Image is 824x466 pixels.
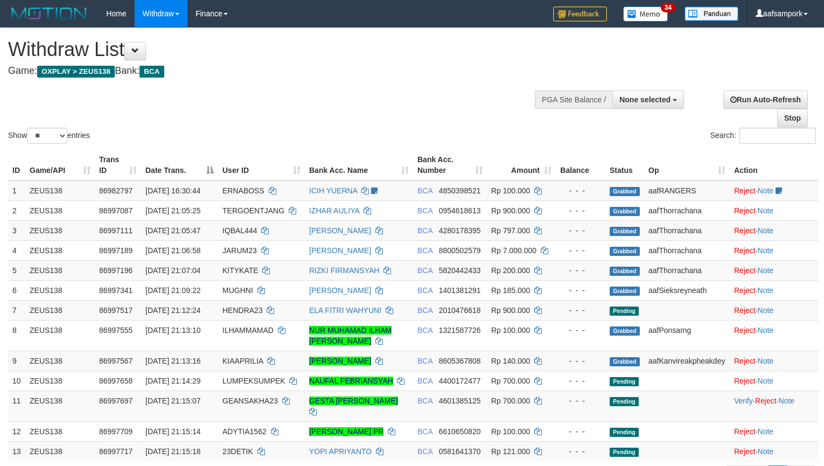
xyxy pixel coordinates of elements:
[37,66,115,78] span: OXPLAY > ZEUS138
[734,447,756,456] a: Reject
[560,446,601,457] div: - - -
[25,150,95,180] th: Game/API: activate to sort column ascending
[417,447,432,456] span: BCA
[99,246,132,255] span: 86997189
[139,66,164,78] span: BCA
[145,306,200,315] span: [DATE] 21:12:24
[560,375,601,386] div: - - -
[610,187,640,196] span: Grabbed
[730,260,819,280] td: ·
[439,246,481,255] span: Copy 8800502579 to clipboard
[560,426,601,437] div: - - -
[8,280,25,300] td: 6
[560,225,601,236] div: - - -
[734,266,756,275] a: Reject
[734,246,756,255] a: Reject
[560,395,601,406] div: - - -
[8,5,90,22] img: MOTION_logo.png
[758,286,774,295] a: Note
[145,206,200,215] span: [DATE] 21:05:25
[222,186,264,195] span: ERNABOSS
[417,326,432,335] span: BCA
[730,371,819,391] td: ·
[610,247,640,256] span: Grabbed
[99,397,132,405] span: 86997697
[610,326,640,336] span: Grabbed
[439,447,481,456] span: Copy 0581641370 to clipboard
[491,206,530,215] span: Rp 900.000
[644,351,730,371] td: aafKanvireakpheakdey
[309,306,381,315] a: ELA FITRI WAHYUNI
[99,206,132,215] span: 86997087
[644,220,730,240] td: aafThorrachana
[644,150,730,180] th: Op: activate to sort column ascending
[25,220,95,240] td: ZEUS138
[222,397,278,405] span: GEANSAKHA23
[25,180,95,201] td: ZEUS138
[560,325,601,336] div: - - -
[99,306,132,315] span: 86997517
[8,391,25,421] td: 11
[734,206,756,215] a: Reject
[305,150,413,180] th: Bank Acc. Name: activate to sort column ascending
[145,377,200,385] span: [DATE] 21:14:29
[644,240,730,260] td: aafThorrachana
[758,427,774,436] a: Note
[25,421,95,441] td: ZEUS138
[439,306,481,315] span: Copy 2010476618 to clipboard
[610,227,640,236] span: Grabbed
[730,150,819,180] th: Action
[439,427,481,436] span: Copy 6610650820 to clipboard
[309,326,392,345] a: NUR MUHAMAD ILHAM [PERSON_NAME]
[734,226,756,235] a: Reject
[610,448,639,457] span: Pending
[491,286,530,295] span: Rp 185.000
[730,200,819,220] td: ·
[730,300,819,320] td: ·
[734,186,756,195] a: Reject
[25,200,95,220] td: ZEUS138
[644,180,730,201] td: aafRANGERS
[491,326,530,335] span: Rp 100.000
[25,240,95,260] td: ZEUS138
[491,186,530,195] span: Rp 100.000
[25,391,95,421] td: ZEUS138
[734,306,756,315] a: Reject
[758,246,774,255] a: Note
[758,326,774,335] a: Note
[556,150,605,180] th: Balance
[439,377,481,385] span: Copy 4400172477 to clipboard
[417,377,432,385] span: BCA
[439,266,481,275] span: Copy 5820442433 to clipboard
[758,357,774,365] a: Note
[309,427,383,436] a: [PERSON_NAME] PR
[25,441,95,461] td: ZEUS138
[222,246,257,255] span: JARUM23
[222,266,259,275] span: KITYKATE
[8,320,25,351] td: 8
[439,326,481,335] span: Copy 1321587726 to clipboard
[309,377,393,385] a: NAUFAL FEBRIANSYAH
[491,246,536,255] span: Rp 7.000.000
[309,447,372,456] a: YOPI APRIYANTO
[560,265,601,276] div: - - -
[145,357,200,365] span: [DATE] 21:13:16
[734,357,756,365] a: Reject
[309,206,359,215] a: IZHAR AULIYA
[25,320,95,351] td: ZEUS138
[560,245,601,256] div: - - -
[730,280,819,300] td: ·
[25,351,95,371] td: ZEUS138
[8,200,25,220] td: 2
[730,351,819,371] td: ·
[222,286,253,295] span: MUGHNI
[730,320,819,351] td: ·
[25,300,95,320] td: ZEUS138
[417,427,432,436] span: BCA
[777,109,808,127] a: Stop
[610,307,639,316] span: Pending
[623,6,668,22] img: Button%20Memo.svg
[730,421,819,441] td: ·
[758,266,774,275] a: Note
[145,286,200,295] span: [DATE] 21:09:22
